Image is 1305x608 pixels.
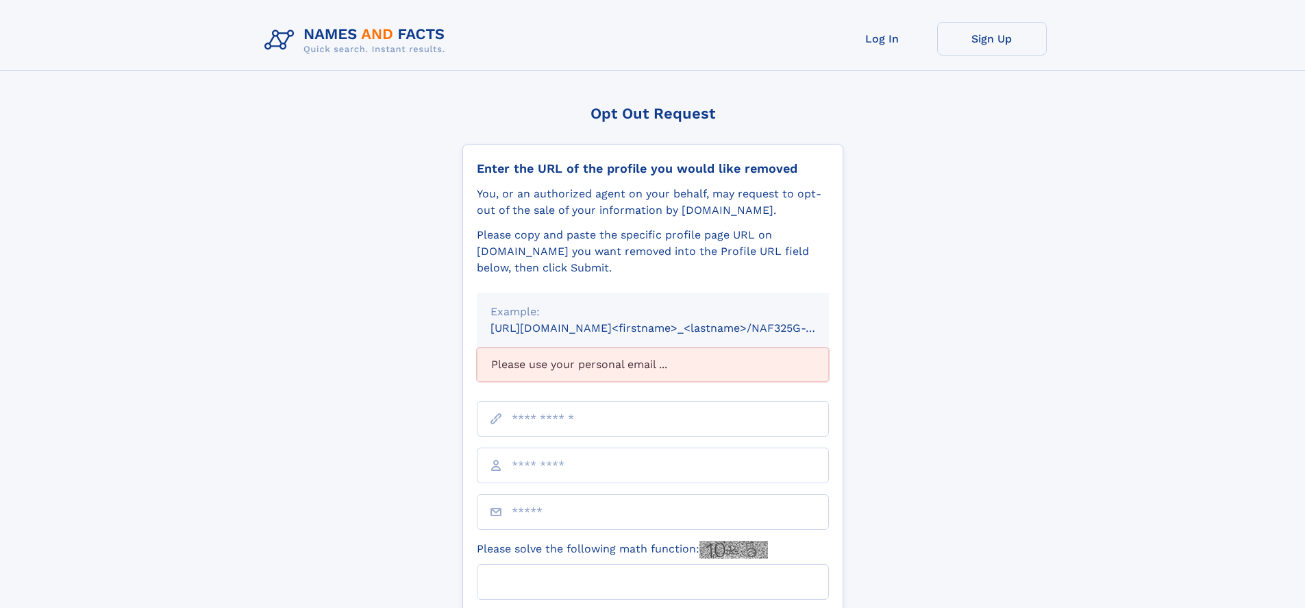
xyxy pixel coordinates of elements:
a: Sign Up [937,22,1047,56]
div: Example: [490,304,815,320]
div: You, or an authorized agent on your behalf, may request to opt-out of the sale of your informatio... [477,186,829,219]
a: Log In [828,22,937,56]
div: Enter the URL of the profile you would like removed [477,161,829,176]
img: Logo Names and Facts [259,22,456,59]
label: Please solve the following math function: [477,541,768,559]
div: Opt Out Request [462,105,843,122]
small: [URL][DOMAIN_NAME]<firstname>_<lastname>/NAF325G-xxxxxxxx [490,321,855,335]
div: Please use your personal email ... [477,348,829,382]
div: Please copy and paste the specific profile page URL on [DOMAIN_NAME] you want removed into the Pr... [477,227,829,276]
